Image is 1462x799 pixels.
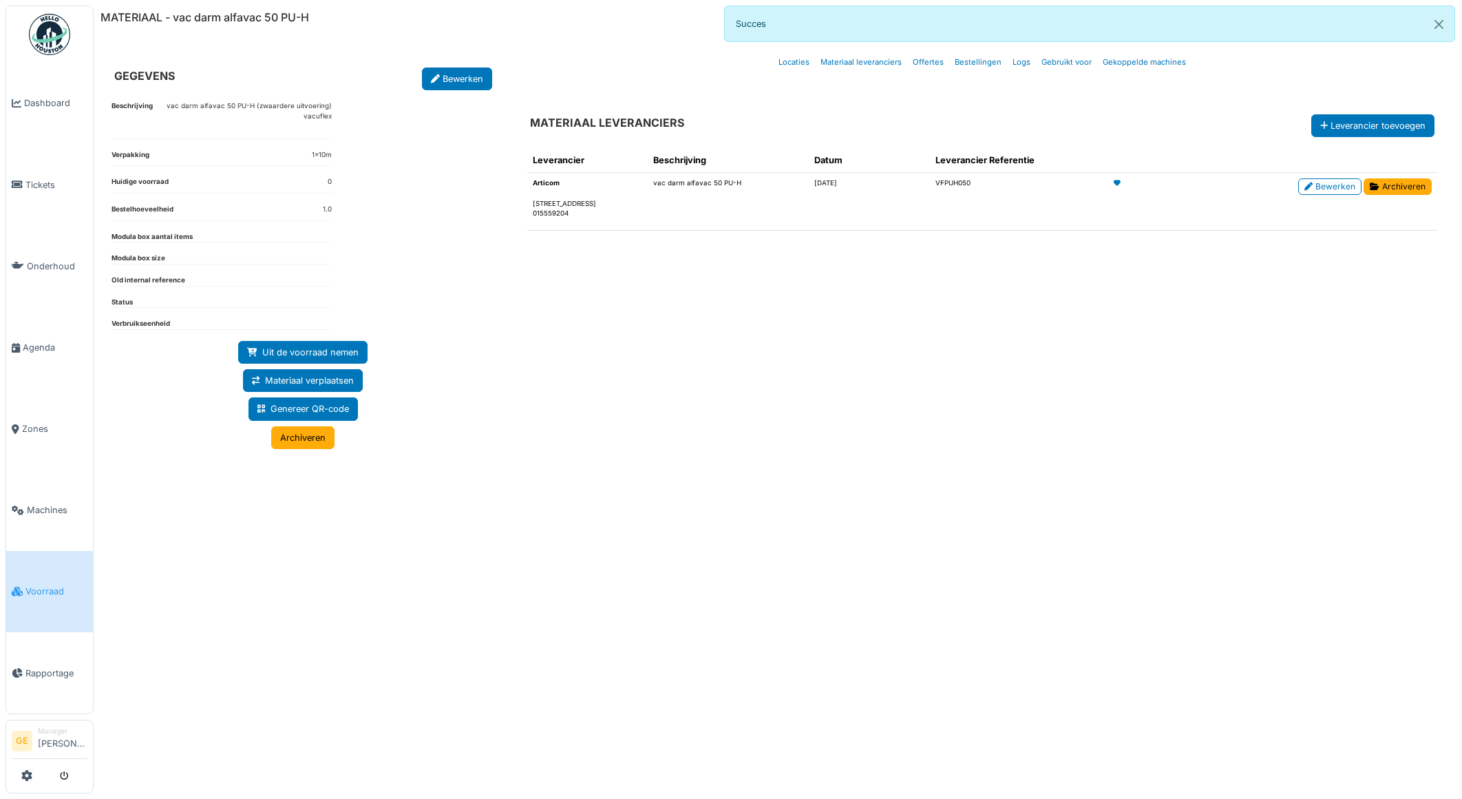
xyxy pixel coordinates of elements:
th: Beschrijving [648,148,809,173]
span: Voorraad [25,585,87,598]
a: Archiveren [1364,178,1432,195]
li: GE [12,731,32,751]
h6: GEGEVENS [114,70,175,83]
p: vac darm alfavac 50 PU-H (zwaardere uitvoering) vacuflex [167,101,332,121]
a: Locaties [773,46,815,79]
a: Materiaal leveranciers [815,46,907,79]
dt: Articom [533,178,642,189]
div: Succes [724,6,1455,42]
dt: Huidige voorraad [112,177,169,193]
a: Zones [6,388,93,470]
span: Agenda [23,341,87,354]
td: [DATE] [809,173,929,231]
dt: Beschrijving [112,101,153,138]
a: Onderhoud [6,225,93,307]
span: Machines [27,504,87,517]
th: Leverancier Referentie [930,148,1109,173]
span: Dashboard [24,96,87,110]
th: Datum [809,148,929,173]
button: Close [1423,6,1454,43]
a: GE Manager[PERSON_NAME] [12,726,87,759]
dt: Verbruikseenheid [112,319,170,329]
span: Onderhoud [27,260,87,273]
a: Machines [6,470,93,551]
a: Logs [1007,46,1036,79]
a: Gekoppelde machines [1097,46,1191,79]
a: Rapportage [6,632,93,714]
dd: 1x10m [312,150,332,160]
div: Manager [38,726,87,736]
a: Bewerken [1298,178,1362,195]
a: Gebruikt voor [1036,46,1097,79]
a: Materiaal verplaatsen [243,369,363,392]
a: Bestellingen [949,46,1007,79]
a: Dashboard [6,63,93,144]
li: [PERSON_NAME] [38,726,87,756]
img: Badge_color-CXgf-gQk.svg [29,14,70,55]
a: Uit de voorraad nemen [238,341,368,364]
a: Agenda [6,307,93,388]
dd: [STREET_ADDRESS] 015559204 [533,189,642,219]
span: Rapportage [25,667,87,680]
p: vac darm alfavac 50 PU-H [653,178,803,189]
a: Bewerken [422,68,492,90]
h6: MATERIAAL LEVERANCIERS [530,116,684,129]
th: Leverancier [527,148,648,173]
span: Tickets [25,178,87,191]
h6: MATERIAAL - vac darm alfavac 50 PU-H [100,11,309,24]
span: Zones [22,422,87,435]
dt: Bestelhoeveelheid [112,205,173,220]
a: Offertes [907,46,949,79]
td: VFPUH050 [930,173,1109,231]
dt: Status [112,298,133,308]
dt: Verpakking [112,150,149,166]
button: Leverancier toevoegen [1311,114,1434,137]
a: Voorraad [6,551,93,632]
a: Genereer QR-code [248,397,358,420]
dd: 1.0 [323,205,332,215]
a: Tickets [6,144,93,225]
dd: 0 [328,177,332,187]
dt: Modula box size [112,253,165,264]
dt: Modula box aantal items [112,232,193,242]
a: Archiveren [271,426,335,449]
dt: Old internal reference [112,276,185,286]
